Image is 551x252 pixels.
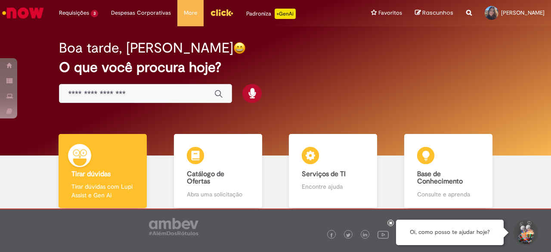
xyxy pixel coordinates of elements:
p: Tirar dúvidas com Lupi Assist e Gen Ai [71,182,134,199]
span: [PERSON_NAME] [501,9,545,16]
button: Iniciar Conversa de Suporte [512,220,538,246]
h2: O que você procura hoje? [59,60,492,75]
img: logo_footer_ambev_rotulo_gray.png [149,218,198,235]
img: logo_footer_youtube.png [378,229,389,240]
a: Base de Conhecimento Consulte e aprenda [391,134,506,208]
b: Serviços de TI [302,170,346,178]
img: click_logo_yellow_360x200.png [210,6,233,19]
a: Tirar dúvidas Tirar dúvidas com Lupi Assist e Gen Ai [45,134,161,208]
img: ServiceNow [1,4,45,22]
p: Encontre ajuda [302,182,364,191]
div: Oi, como posso te ajudar hoje? [396,220,504,245]
img: happy-face.png [233,42,246,54]
img: logo_footer_linkedin.png [363,233,367,238]
img: logo_footer_facebook.png [329,233,334,237]
span: Despesas Corporativas [111,9,171,17]
h2: Boa tarde, [PERSON_NAME] [59,40,233,56]
div: Padroniza [246,9,296,19]
a: Catálogo de Ofertas Abra uma solicitação [161,134,276,208]
p: Consulte e aprenda [417,190,480,199]
span: 3 [91,10,98,17]
span: Rascunhos [422,9,453,17]
b: Base de Conhecimento [417,170,463,186]
span: Favoritos [378,9,402,17]
a: Rascunhos [415,9,453,17]
img: logo_footer_twitter.png [346,233,350,237]
span: More [184,9,197,17]
a: Serviços de TI Encontre ajuda [275,134,391,208]
span: Requisições [59,9,89,17]
b: Tirar dúvidas [71,170,111,178]
p: +GenAi [275,9,296,19]
p: Abra uma solicitação [187,190,249,199]
b: Catálogo de Ofertas [187,170,224,186]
